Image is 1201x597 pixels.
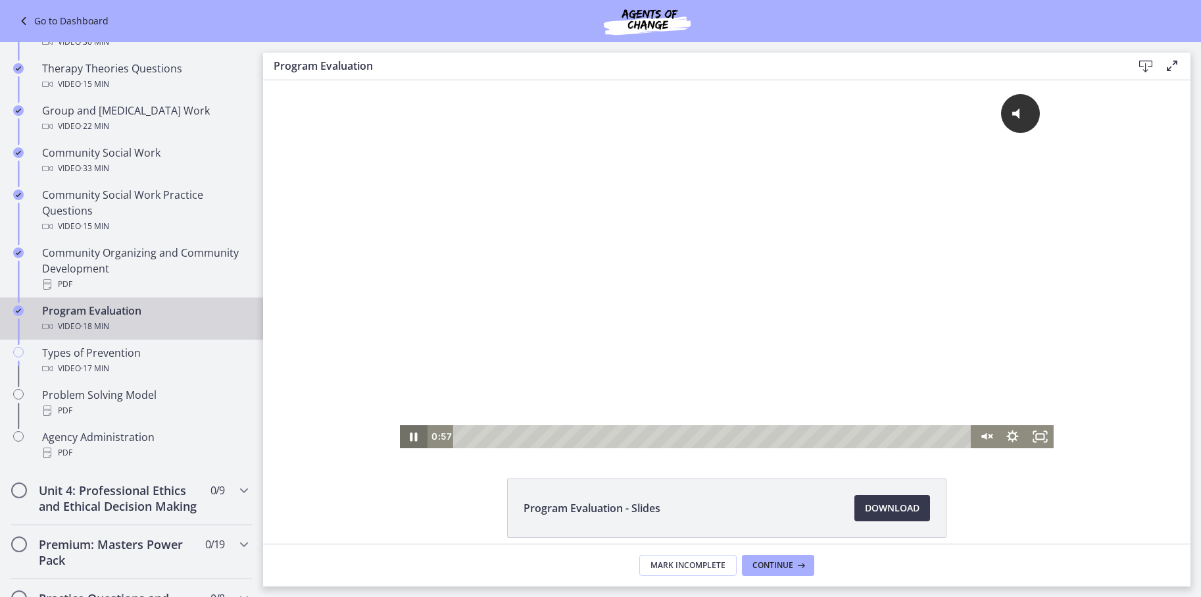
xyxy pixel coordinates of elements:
div: Therapy Theories Questions [42,61,247,92]
span: 0 / 9 [210,482,224,498]
span: · 30 min [81,34,109,50]
img: Agents of Change [568,5,726,37]
button: Show settings menu [736,345,763,368]
div: Group and [MEDICAL_DATA] Work [42,103,247,134]
span: · 17 min [81,361,109,376]
div: PDF [42,445,247,461]
span: 0 / 19 [205,536,224,552]
div: Program Evaluation [42,303,247,334]
span: · 15 min [81,76,109,92]
h2: Unit 4: Professional Ethics and Ethical Decision Making [39,482,199,514]
iframe: Video Lesson [263,80,1190,448]
span: · 18 min [81,319,109,334]
div: Video [42,76,247,92]
h3: Program Evaluation [274,58,1112,74]
span: · 22 min [81,118,109,134]
span: · 15 min [81,219,109,234]
i: Completed [13,63,24,74]
div: Agency Administration [42,429,247,461]
div: Problem Solving Model [42,387,247,419]
div: Community Social Work Practice Questions [42,187,247,234]
div: Video [42,161,247,176]
span: Continue [752,560,793,571]
div: Video [42,361,247,376]
div: PDF [42,403,247,419]
a: Download [854,495,930,521]
span: Download [865,500,919,516]
button: Continue [742,555,814,576]
i: Completed [13,147,24,158]
i: Completed [13,247,24,258]
div: Community Organizing and Community Development [42,245,247,292]
div: Video [42,118,247,134]
i: Completed [13,305,24,316]
button: Fullscreen [763,345,790,368]
span: · 33 min [81,161,109,176]
div: PDF [42,276,247,292]
span: Mark Incomplete [650,560,725,571]
button: Unmute [709,345,736,368]
div: Video [42,34,247,50]
a: Go to Dashboard [16,13,109,29]
div: Video [42,319,247,334]
button: Mark Incomplete [639,555,737,576]
div: Video [42,219,247,234]
div: Types of Prevention [42,345,247,376]
div: Community Social Work [42,145,247,176]
i: Completed [13,105,24,116]
span: Program Evaluation - Slides [524,500,660,516]
i: Completed [13,190,24,200]
h2: Premium: Masters Power Pack [39,536,199,568]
